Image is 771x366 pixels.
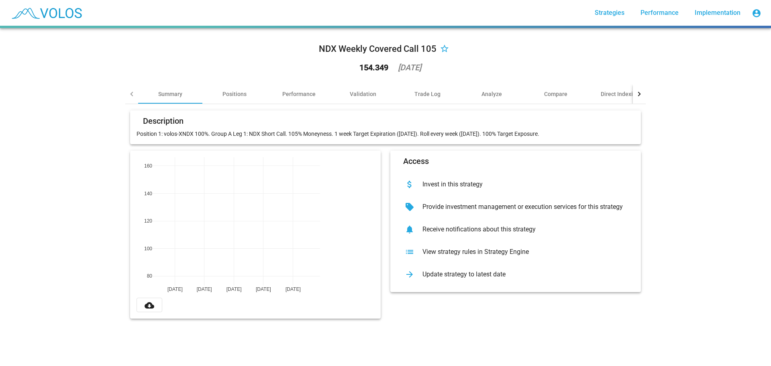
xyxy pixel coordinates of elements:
[403,245,416,258] mat-icon: list
[319,43,436,55] div: NDX Weekly Covered Call 105
[350,90,376,98] div: Validation
[440,45,449,54] mat-icon: star_border
[403,157,429,165] mat-card-title: Access
[143,117,184,125] mat-card-title: Description
[397,196,634,218] button: Provide investment management or execution services for this strategy
[595,9,624,16] span: Strategies
[695,9,740,16] span: Implementation
[544,90,567,98] div: Compare
[222,90,247,98] div: Positions
[158,90,182,98] div: Summary
[588,6,631,20] a: Strategies
[416,248,628,256] div: View strategy rules in Strategy Engine
[403,200,416,213] mat-icon: sell
[416,180,628,188] div: Invest in this strategy
[416,270,628,278] div: Update strategy to latest date
[601,90,639,98] div: Direct Indexing
[634,6,685,20] a: Performance
[282,90,316,98] div: Performance
[481,90,502,98] div: Analyze
[688,6,747,20] a: Implementation
[403,223,416,236] mat-icon: notifications
[416,203,628,211] div: Provide investment management or execution services for this strategy
[6,3,86,23] img: blue_transparent.png
[398,63,421,72] div: [DATE]
[752,8,761,18] mat-icon: account_circle
[397,218,634,241] button: Receive notifications about this strategy
[125,104,646,325] summary: DescriptionPosition 1: volos-XNDX 100%. Group A Leg 1: NDX Short Call. 105% Moneyness. 1 week Tar...
[137,130,634,138] p: Position 1: volos-XNDX 100%. Group A Leg 1: NDX Short Call. 105% Moneyness. 1 week Target Expirat...
[403,178,416,191] mat-icon: attach_money
[397,241,634,263] button: View strategy rules in Strategy Engine
[416,225,628,233] div: Receive notifications about this strategy
[397,263,634,286] button: Update strategy to latest date
[359,63,388,72] div: 154.349
[640,9,679,16] span: Performance
[414,90,441,98] div: Trade Log
[397,173,634,196] button: Invest in this strategy
[145,301,154,310] mat-icon: cloud_download
[403,268,416,281] mat-icon: arrow_forward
